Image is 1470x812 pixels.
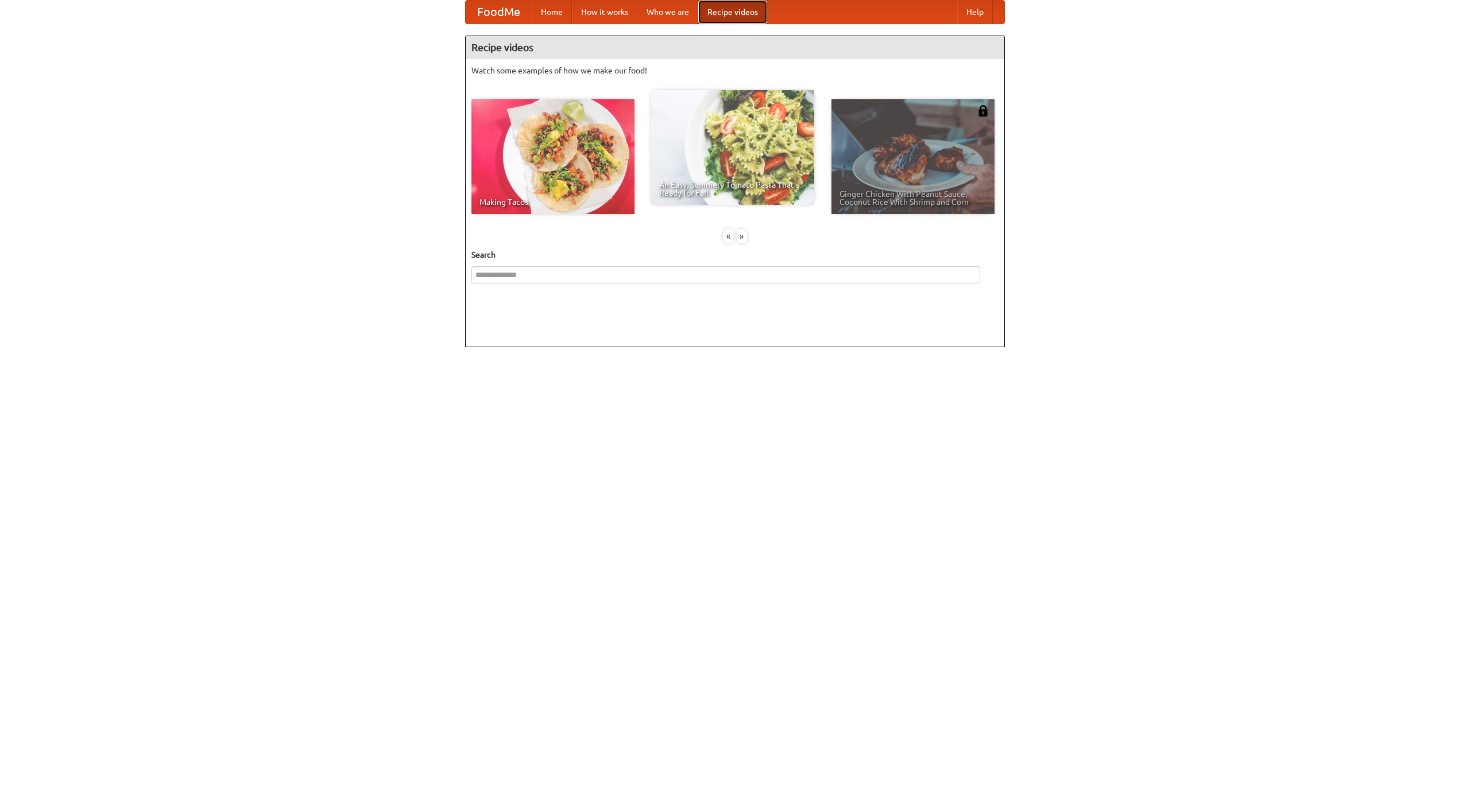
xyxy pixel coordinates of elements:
div: » [737,229,747,243]
a: An Easy, Summery Tomato Pasta That's Ready for Fall [651,90,814,205]
a: Making Tacos [471,99,635,214]
img: 483408.png [977,105,989,116]
a: Recipe videos [698,1,767,24]
a: How it works [572,1,637,24]
p: Watch some examples of how we make our food! [471,65,999,76]
a: Home [532,1,572,24]
h5: Search [471,249,999,261]
a: FoodMe [466,1,532,24]
span: An Easy, Summery Tomato Pasta That's Ready for Fall [659,181,806,197]
a: Who we are [637,1,698,24]
a: Help [957,1,993,24]
div: « [723,229,733,243]
h4: Recipe videos [466,36,1004,59]
span: Making Tacos [479,198,626,206]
